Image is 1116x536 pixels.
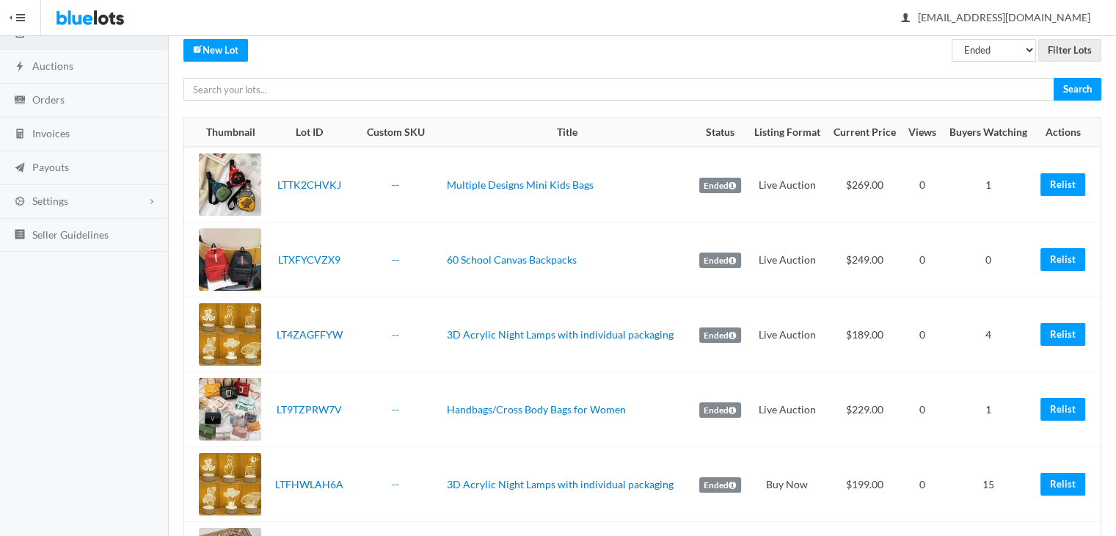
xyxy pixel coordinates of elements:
a: Relist [1040,323,1085,346]
a: LT4ZAGFFYW [277,328,343,341]
a: 3D Acrylic Night Lamps with individual packaging [447,478,674,490]
ion-icon: flash [12,60,27,74]
span: Orders [32,93,65,106]
span: Seller Guidelines [32,228,109,241]
input: Search [1054,78,1101,101]
th: Current Price [826,118,902,148]
td: $249.00 [826,222,902,297]
ion-icon: clipboard [12,26,27,40]
span: Invoices [32,127,70,140]
span: [EMAIL_ADDRESS][DOMAIN_NAME] [902,11,1090,23]
th: Views [902,118,943,148]
th: Actions [1034,118,1101,148]
a: -- [392,253,399,266]
td: $269.00 [826,147,902,222]
a: -- [392,403,399,416]
th: Title [441,118,693,148]
td: Live Auction [747,147,826,222]
a: LTFHWLAH6A [275,478,343,490]
label: Ended [699,327,741,344]
label: Ended [699,178,741,194]
label: Ended [699,477,741,493]
td: 0 [902,297,943,372]
td: 4 [943,297,1034,372]
span: Settings [32,195,68,207]
label: Ended [699,402,741,419]
a: LT9TZPRW7V [277,403,342,416]
a: 3D Acrylic Night Lamps with individual packaging [447,328,674,341]
td: $199.00 [826,447,902,522]
a: Relist [1040,473,1085,496]
a: 60 School Canvas Backpacks [447,253,577,266]
input: Search your lots... [183,78,1054,101]
th: Status [693,118,747,148]
ion-icon: cash [12,94,27,108]
ion-icon: paper plane [12,162,27,175]
ion-icon: list box [12,228,27,242]
span: Auctions [32,59,73,72]
td: Buy Now [747,447,826,522]
td: 15 [943,447,1034,522]
td: 0 [902,447,943,522]
a: LTTK2CHVKJ [277,178,341,191]
th: Thumbnail [184,118,269,148]
td: Live Auction [747,372,826,447]
a: -- [392,478,399,490]
th: Listing Format [747,118,826,148]
td: 0 [902,222,943,297]
a: Multiple Designs Mini Kids Bags [447,178,594,191]
th: Buyers Watching [943,118,1034,148]
th: Custom SKU [351,118,441,148]
td: 0 [902,147,943,222]
a: Relist [1040,398,1085,421]
td: Live Auction [747,297,826,372]
a: Handbags/Cross Body Bags for Women [447,403,626,416]
td: 1 [943,372,1034,447]
a: Relist [1040,173,1085,196]
ion-icon: cog [12,195,27,209]
span: Lots [32,26,51,38]
td: 0 [902,372,943,447]
td: $229.00 [826,372,902,447]
a: LTXFYCVZX9 [278,253,340,266]
a: -- [392,328,399,341]
a: createNew Lot [183,39,248,62]
td: 0 [943,222,1034,297]
ion-icon: create [193,44,203,54]
a: Relist [1040,248,1085,271]
td: $189.00 [826,297,902,372]
input: Filter Lots [1038,39,1101,62]
label: Ended [699,253,741,269]
td: Live Auction [747,222,826,297]
th: Lot ID [269,118,350,148]
ion-icon: calculator [12,128,27,142]
td: 1 [943,147,1034,222]
span: Payouts [32,161,69,173]
a: -- [392,178,399,191]
ion-icon: person [898,12,913,26]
